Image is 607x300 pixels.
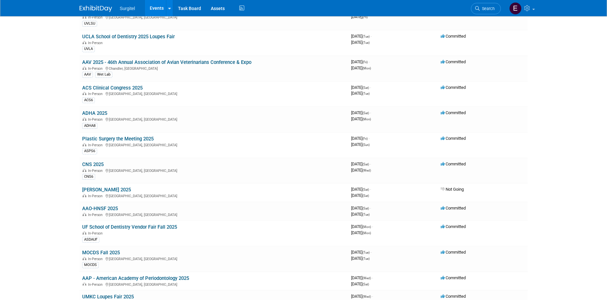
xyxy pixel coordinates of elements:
[362,213,370,216] span: (Tue)
[441,294,466,299] span: Committed
[351,212,370,217] span: [DATE]
[88,41,105,45] span: In-Person
[351,193,369,198] span: [DATE]
[82,162,104,167] a: CNS 2025
[362,194,369,198] span: (Sat)
[362,137,368,140] span: (Fri)
[82,212,346,217] div: [GEOGRAPHIC_DATA], [GEOGRAPHIC_DATA]
[362,188,369,191] span: (Sat)
[441,59,466,64] span: Committed
[88,143,105,147] span: In-Person
[88,213,105,217] span: In-Person
[82,168,346,173] div: [GEOGRAPHIC_DATA], [GEOGRAPHIC_DATA]
[82,194,86,197] img: In-Person Event
[82,282,86,286] img: In-Person Event
[370,110,371,115] span: -
[362,35,370,38] span: (Tue)
[362,143,370,147] span: (Sun)
[82,116,346,122] div: [GEOGRAPHIC_DATA], [GEOGRAPHIC_DATA]
[351,91,370,96] span: [DATE]
[351,66,371,70] span: [DATE]
[82,85,143,91] a: ACS Clinical Congress 2025
[351,224,373,229] span: [DATE]
[441,187,464,192] span: Not Going
[82,117,86,121] img: In-Person Event
[82,206,118,211] a: AAO-HNSF 2025
[480,6,495,11] span: Search
[82,41,86,44] img: In-Person Event
[362,117,371,121] span: (Mon)
[88,194,105,198] span: In-Person
[351,187,371,192] span: [DATE]
[351,275,373,280] span: [DATE]
[88,257,105,261] span: In-Person
[351,282,369,286] span: [DATE]
[82,275,189,281] a: AAP - American Academy of Periodontology 2025
[82,34,175,40] a: UCLA School of Dentistry 2025 Loupes Fair
[362,276,371,280] span: (Wed)
[82,257,86,260] img: In-Person Event
[509,2,522,15] img: Emily Norton
[441,85,466,90] span: Committed
[82,14,346,19] div: [GEOGRAPHIC_DATA], [GEOGRAPHIC_DATA]
[82,97,95,103] div: ACS6
[372,224,373,229] span: -
[362,251,370,254] span: (Tue)
[351,162,371,166] span: [DATE]
[441,34,466,39] span: Committed
[88,169,105,173] span: In-Person
[441,136,466,141] span: Committed
[441,250,466,255] span: Committed
[95,72,112,78] div: Wet Lab
[82,59,251,65] a: AAV 2025 - 46th Annual Association of Avian Veterinarians Conference & Expo
[82,92,86,95] img: In-Person Event
[441,162,466,166] span: Committed
[351,168,371,173] span: [DATE]
[371,250,372,255] span: -
[82,110,107,116] a: ADHA 2025
[82,15,86,18] img: In-Person Event
[82,72,93,78] div: AAV
[82,250,120,256] a: MOCDS Fall 2025
[369,59,370,64] span: -
[351,85,371,90] span: [DATE]
[82,282,346,287] div: [GEOGRAPHIC_DATA], [GEOGRAPHIC_DATA]
[82,224,177,230] a: UF School of Dentistry Vendor Fair Fall 2025
[82,187,131,193] a: [PERSON_NAME] 2025
[371,34,372,39] span: -
[471,3,501,14] a: Search
[80,6,112,12] img: ExhibitDay
[82,123,97,129] div: ADHA8
[88,117,105,122] span: In-Person
[362,282,369,286] span: (Sat)
[362,111,369,115] span: (Sat)
[82,143,86,146] img: In-Person Event
[351,294,373,299] span: [DATE]
[362,169,371,172] span: (Wed)
[362,162,369,166] span: (Sat)
[441,275,466,280] span: Committed
[351,116,371,121] span: [DATE]
[351,59,370,64] span: [DATE]
[370,187,371,192] span: -
[82,237,99,243] div: ASDAUF
[351,40,370,45] span: [DATE]
[351,230,371,235] span: [DATE]
[120,6,135,11] span: Surgitel
[372,275,373,280] span: -
[82,142,346,147] div: [GEOGRAPHIC_DATA], [GEOGRAPHIC_DATA]
[351,34,372,39] span: [DATE]
[441,224,466,229] span: Committed
[370,85,371,90] span: -
[82,46,95,52] div: UVLA
[351,250,372,255] span: [DATE]
[82,66,346,71] div: Chandler, [GEOGRAPHIC_DATA]
[362,60,368,64] span: (Fri)
[351,110,371,115] span: [DATE]
[362,15,368,19] span: (Fri)
[351,136,370,141] span: [DATE]
[351,14,368,19] span: [DATE]
[362,295,371,298] span: (Wed)
[351,206,371,210] span: [DATE]
[82,136,154,142] a: Plastic Surgery the Meeting 2025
